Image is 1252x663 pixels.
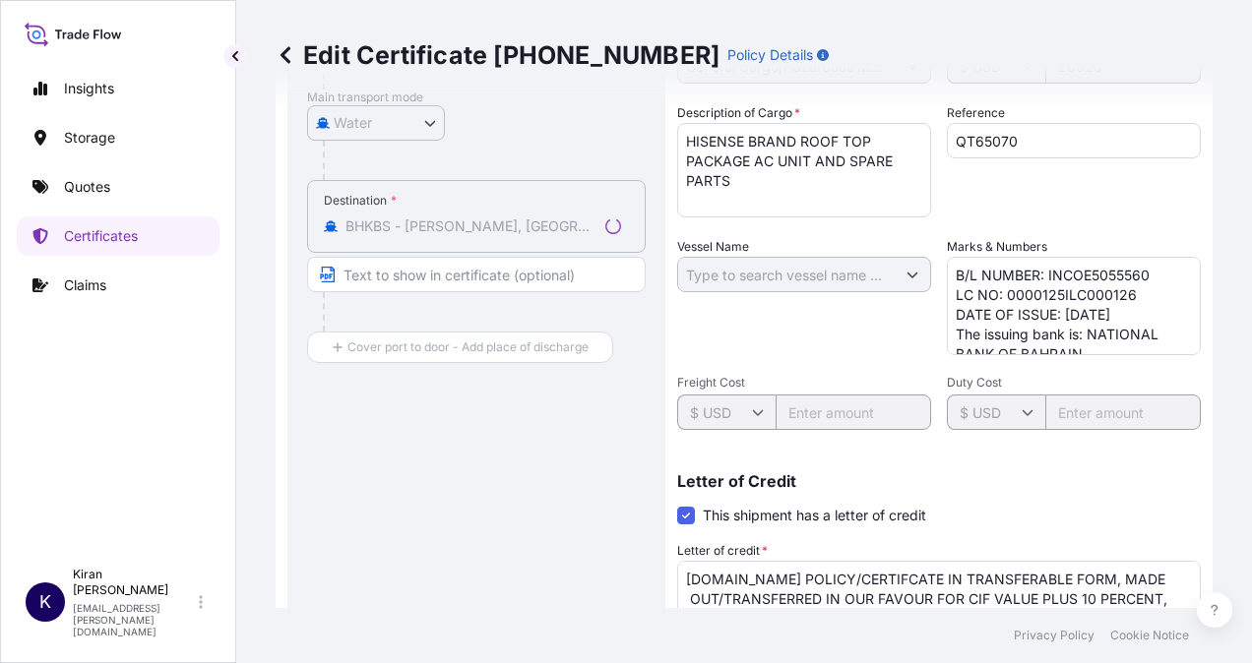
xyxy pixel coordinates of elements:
p: Storage [64,128,115,148]
a: Claims [17,266,219,305]
input: Text to appear on certificate [307,257,646,292]
span: Freight Cost [677,375,931,391]
input: Type to search vessel name or IMO [678,257,895,292]
span: Duty Cost [947,375,1201,391]
label: Description of Cargo [677,103,800,123]
p: Kiran [PERSON_NAME] [73,567,195,598]
a: Storage [17,118,219,157]
input: Enter amount [1045,394,1201,430]
p: Insights [64,79,114,98]
p: Quotes [64,177,110,197]
p: Claims [64,275,106,295]
a: Insights [17,69,219,108]
input: Enter amount [776,394,931,430]
div: Loading [605,218,621,234]
p: Certificates [64,226,138,246]
input: Enter booking reference [947,123,1201,158]
span: K [39,592,51,612]
p: Edit Certificate [PHONE_NUMBER] [276,39,720,71]
button: Select transport [307,105,445,141]
p: [EMAIL_ADDRESS][PERSON_NAME][DOMAIN_NAME] [73,602,195,637]
textarea: B/L NUMBER: INCOE5055560 LC NO: 0000125ILC000126 DATE OF ISSUE: [DATE] The issuing bank is: NATIO... [947,257,1201,355]
label: Letter of credit [677,541,768,561]
a: Privacy Policy [1014,628,1095,643]
textarea: HISENSE BRAND ROOF TOP PACKAGE AC UNIT AND SPARE PARTS [677,123,931,217]
p: Policy Details [727,45,813,65]
button: Show suggestions [895,257,930,292]
a: Certificates [17,216,219,256]
p: Letter of Credit [677,473,1201,489]
div: Destination [324,193,397,209]
label: Marks & Numbers [947,237,1047,257]
span: Water [334,113,372,133]
label: Reference [947,103,1005,123]
textarea: [DOMAIN_NAME] POLICY/CERTIFCATE IN TRANSFERABLE FORM, MADE OUT/TRANSFERRED IN OUR FAVOUR FOR CIF ... [677,561,1201,655]
span: Cover port to door - Add place of discharge [347,337,589,357]
span: This shipment has a letter of credit [703,506,926,525]
a: Cookie Notice [1110,628,1189,643]
input: Destination [345,216,597,236]
button: Cover port to door - Add place of discharge [307,331,613,363]
label: Vessel Name [677,237,749,257]
a: Quotes [17,167,219,207]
